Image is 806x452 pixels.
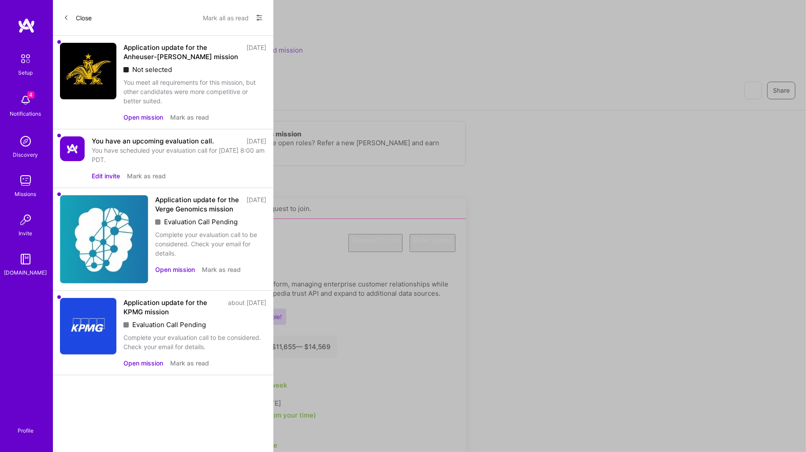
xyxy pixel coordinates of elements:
a: Profile [15,417,37,434]
button: Close [63,11,92,25]
div: Invite [19,229,33,238]
div: Application update for the KPMG mission [123,298,223,316]
button: Mark as read [202,265,241,274]
button: Mark all as read [203,11,249,25]
button: Mark as read [127,171,166,181]
div: You meet all requirements for this mission, but other candidates were more competitive or better ... [123,78,266,105]
div: You have an upcoming evaluation call. [92,136,214,146]
div: Setup [19,68,33,77]
div: Application update for the Anheuser-[PERSON_NAME] mission [123,43,241,61]
img: bell [17,91,34,109]
button: Edit invite [92,171,120,181]
img: Company Logo [60,298,116,354]
button: Mark as read [170,113,209,122]
div: [DATE] [246,195,266,214]
div: Complete your evaluation call to be considered. Check your email for details. [123,333,266,351]
img: teamwork [17,172,34,189]
div: Discovery [13,150,38,159]
img: discovery [17,132,34,150]
img: logo [18,18,35,34]
div: [DATE] [246,136,266,146]
button: Open mission [123,358,163,368]
div: [DATE] [246,43,266,61]
div: You have scheduled your evaluation call for [DATE] 8:00 am PDT. [92,146,266,164]
div: Complete your evaluation call to be considered. Check your email for details. [155,230,266,258]
div: Notifications [10,109,41,118]
div: Application update for the Verge Genomics mission [155,195,241,214]
div: Profile [18,426,34,434]
img: guide book [17,250,34,268]
button: Open mission [123,113,163,122]
img: Company Logo [60,43,116,99]
img: Company Logo [60,195,148,283]
div: Evaluation Call Pending [123,320,266,329]
div: Evaluation Call Pending [155,217,266,226]
div: about [DATE] [228,298,266,316]
button: Mark as read [170,358,209,368]
div: [DOMAIN_NAME] [4,268,47,277]
div: Missions [15,189,37,199]
span: 4 [27,91,34,98]
img: Company Logo [60,136,85,161]
img: setup [16,49,35,68]
div: Not selected [123,65,266,74]
img: Invite [17,211,34,229]
button: Open mission [155,265,195,274]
